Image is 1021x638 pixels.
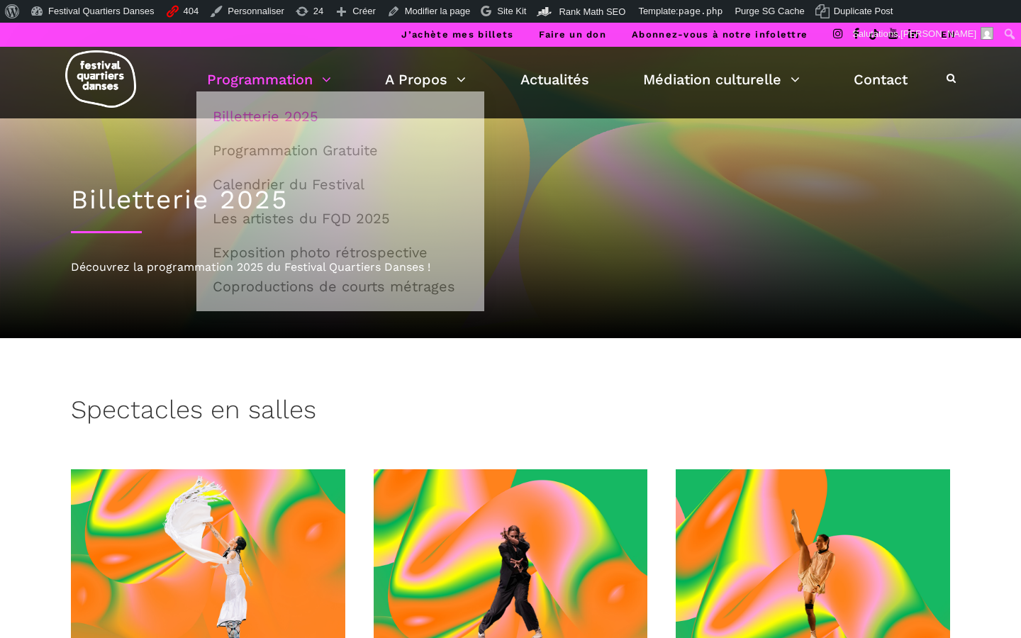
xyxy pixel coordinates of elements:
a: Actualités [520,67,589,91]
a: Calendrier du Festival [204,168,476,201]
a: Billetterie 2025 [204,100,476,133]
h3: Spectacles en salles [71,395,316,430]
a: Salutations, [847,23,999,45]
a: Les artistes du FQD 2025 [204,202,476,235]
a: J’achète mes billets [401,29,513,40]
a: Exposition photo rétrospective [204,236,476,269]
a: Programmation Gratuite [204,134,476,167]
div: Découvrez la programmation 2025 du Festival Quartiers Danses ! [71,258,950,276]
h1: Billetterie 2025 [71,184,950,216]
span: Rank Math SEO [559,6,625,17]
a: Contact [854,67,908,91]
a: Abonnez-vous à notre infolettre [632,29,808,40]
img: logo-fqd-med [65,50,136,108]
span: [PERSON_NAME] [900,28,976,39]
span: page.php [679,6,723,16]
a: A Propos [385,67,466,91]
a: Faire un don [539,29,606,40]
a: Coproductions de courts métrages [204,270,476,303]
a: Programmation [207,67,331,91]
span: Site Kit [497,6,526,16]
a: Médiation culturelle [643,67,800,91]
